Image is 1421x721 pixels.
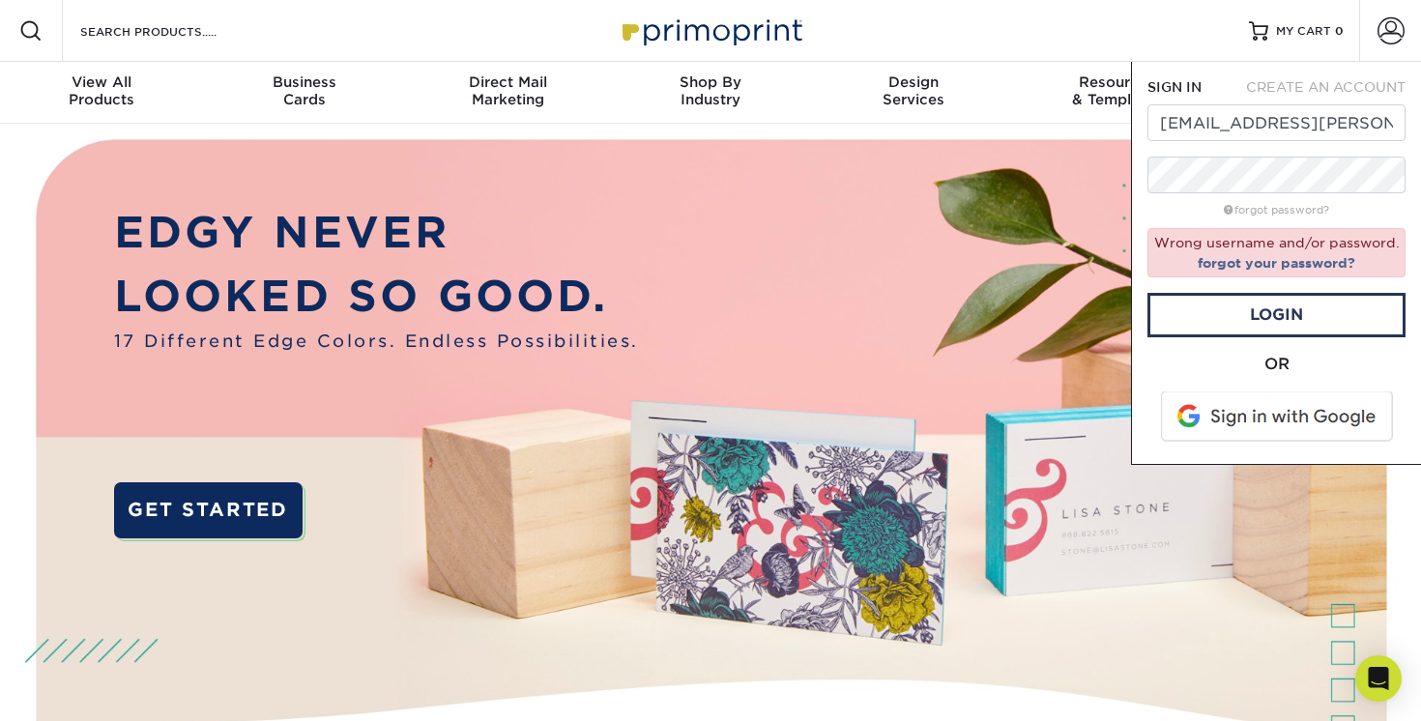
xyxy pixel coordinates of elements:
div: Open Intercom Messenger [1355,655,1402,702]
a: Direct MailMarketing [406,62,609,124]
a: GET STARTED [114,482,303,538]
span: Shop By [609,73,812,91]
span: 17 Different Edge Colors. Endless Possibilities. [114,329,639,354]
span: Direct Mail [406,73,609,91]
div: Wrong username and/or password. [1147,228,1406,277]
a: DesignServices [812,62,1015,124]
div: Services [812,73,1015,108]
a: forgot your password? [1198,255,1355,271]
span: CREATE AN ACCOUNT [1246,79,1406,95]
span: SIGN IN [1147,79,1202,95]
div: Industry [609,73,812,108]
div: Cards [203,73,406,108]
span: Resources [1015,73,1218,91]
input: Email [1147,104,1406,141]
a: BusinessCards [203,62,406,124]
a: forgot password? [1224,204,1329,216]
p: LOOKED SO GOOD. [114,265,639,329]
div: OR [1147,353,1406,376]
div: & Templates [1015,73,1218,108]
a: Login [1147,293,1406,337]
span: 0 [1335,24,1344,38]
input: SEARCH PRODUCTS..... [78,19,267,43]
div: Marketing [406,73,609,108]
a: Shop ByIndustry [609,62,812,124]
span: MY CART [1276,23,1331,40]
span: Business [203,73,406,91]
a: Resources& Templates [1015,62,1218,124]
p: EDGY NEVER [114,201,639,265]
img: Primoprint [614,10,807,51]
span: Design [812,73,1015,91]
